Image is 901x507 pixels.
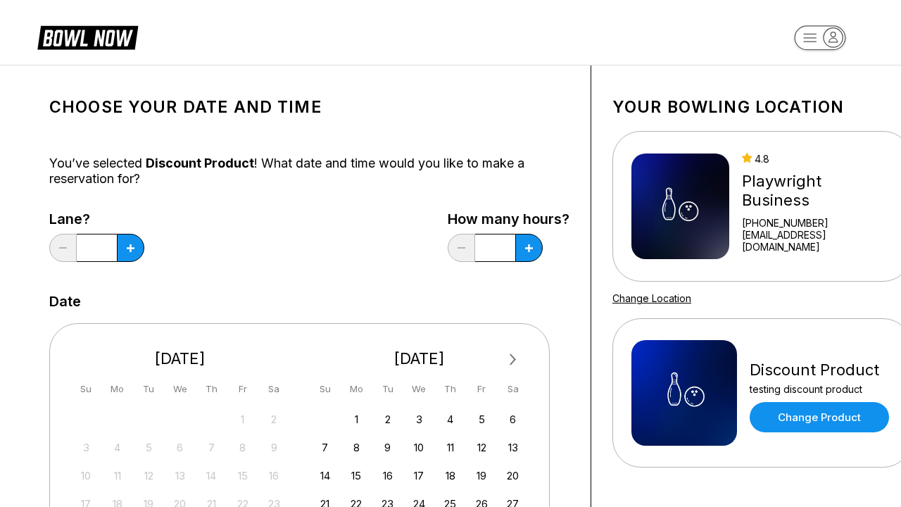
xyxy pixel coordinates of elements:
div: Choose Friday, September 5th, 2025 [472,410,491,429]
div: Choose Sunday, September 14th, 2025 [315,466,334,485]
a: Change Location [612,292,691,304]
div: Not available Wednesday, August 6th, 2025 [170,438,189,457]
div: Not available Saturday, August 16th, 2025 [265,466,284,485]
label: Lane? [49,211,144,227]
div: Not available Thursday, August 7th, 2025 [202,438,221,457]
div: Mo [108,380,127,399]
div: Choose Saturday, September 6th, 2025 [503,410,522,429]
div: Not available Friday, August 15th, 2025 [233,466,252,485]
div: We [170,380,189,399]
h1: Choose your Date and time [49,97,569,117]
div: [PHONE_NUMBER] [742,217,893,229]
img: Playwright Business [631,154,729,259]
div: Choose Saturday, September 13th, 2025 [503,438,522,457]
div: Th [202,380,221,399]
div: Choose Monday, September 15th, 2025 [347,466,366,485]
div: Not available Tuesday, August 5th, 2025 [139,438,158,457]
div: Sa [265,380,284,399]
div: Not available Monday, August 11th, 2025 [108,466,127,485]
div: Th [441,380,460,399]
div: Tu [378,380,397,399]
div: Playwright Business [742,172,893,210]
button: Next Month [502,349,524,371]
a: [EMAIL_ADDRESS][DOMAIN_NAME] [742,229,893,253]
div: Choose Saturday, September 20th, 2025 [503,466,522,485]
div: Not available Sunday, August 10th, 2025 [77,466,96,485]
div: Fr [233,380,252,399]
div: Not available Sunday, August 3rd, 2025 [77,438,96,457]
div: Not available Monday, August 4th, 2025 [108,438,127,457]
div: Choose Wednesday, September 10th, 2025 [410,438,429,457]
div: You’ve selected ! What date and time would you like to make a reservation for? [49,156,569,187]
div: Not available Tuesday, August 12th, 2025 [139,466,158,485]
div: Choose Wednesday, September 17th, 2025 [410,466,429,485]
a: Change Product [750,402,889,432]
div: Choose Thursday, September 18th, 2025 [441,466,460,485]
div: Not available Saturday, August 2nd, 2025 [265,410,284,429]
div: Discount Product [750,361,889,380]
div: Su [77,380,96,399]
div: Choose Friday, September 12th, 2025 [472,438,491,457]
div: Choose Tuesday, September 16th, 2025 [378,466,397,485]
div: Choose Tuesday, September 9th, 2025 [378,438,397,457]
div: Tu [139,380,158,399]
div: Choose Thursday, September 11th, 2025 [441,438,460,457]
div: We [410,380,429,399]
div: Sa [503,380,522,399]
div: Choose Friday, September 19th, 2025 [472,466,491,485]
div: Not available Friday, August 8th, 2025 [233,438,252,457]
div: Choose Monday, September 1st, 2025 [347,410,366,429]
div: Fr [472,380,491,399]
img: Discount Product [631,340,737,446]
label: How many hours? [448,211,569,227]
div: Not available Saturday, August 9th, 2025 [265,438,284,457]
div: Choose Monday, September 8th, 2025 [347,438,366,457]
div: 4.8 [742,153,893,165]
div: Not available Wednesday, August 13th, 2025 [170,466,189,485]
div: Not available Friday, August 1st, 2025 [233,410,252,429]
span: Discount Product [146,156,254,170]
div: Choose Thursday, September 4th, 2025 [441,410,460,429]
div: [DATE] [71,349,289,368]
div: Not available Thursday, August 14th, 2025 [202,466,221,485]
div: Mo [347,380,366,399]
div: [DATE] [310,349,529,368]
label: Date [49,294,81,309]
div: Choose Sunday, September 7th, 2025 [315,438,334,457]
div: testing discount product [750,383,889,395]
div: Su [315,380,334,399]
div: Choose Wednesday, September 3rd, 2025 [410,410,429,429]
div: Choose Tuesday, September 2nd, 2025 [378,410,397,429]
